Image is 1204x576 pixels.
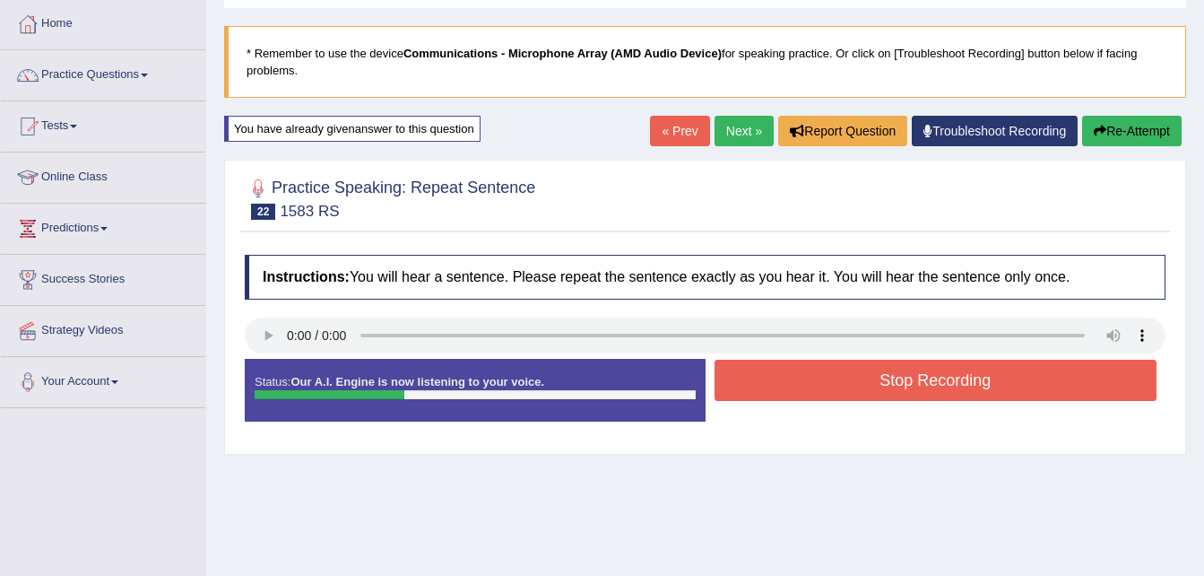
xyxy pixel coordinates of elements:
[263,269,350,284] b: Instructions:
[912,116,1078,146] a: Troubleshoot Recording
[290,375,544,388] strong: Our A.I. Engine is now listening to your voice.
[1,357,205,402] a: Your Account
[245,359,706,422] div: Status:
[245,255,1165,300] h4: You will hear a sentence. Please repeat the sentence exactly as you hear it. You will hear the se...
[251,204,275,220] span: 22
[245,175,535,220] h2: Practice Speaking: Repeat Sentence
[715,116,774,146] a: Next »
[715,360,1157,401] button: Stop Recording
[280,203,339,220] small: 1583 RS
[1,204,205,249] a: Predictions
[403,47,722,60] b: Communications - Microphone Array (AMD Audio Device)
[1,101,205,146] a: Tests
[1,153,205,197] a: Online Class
[1082,116,1182,146] button: Re-Attempt
[1,50,205,95] a: Practice Questions
[650,116,709,146] a: « Prev
[1,306,205,351] a: Strategy Videos
[224,26,1186,98] blockquote: * Remember to use the device for speaking practice. Or click on [Troubleshoot Recording] button b...
[1,255,205,300] a: Success Stories
[224,116,481,142] div: You have already given answer to this question
[778,116,907,146] button: Report Question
